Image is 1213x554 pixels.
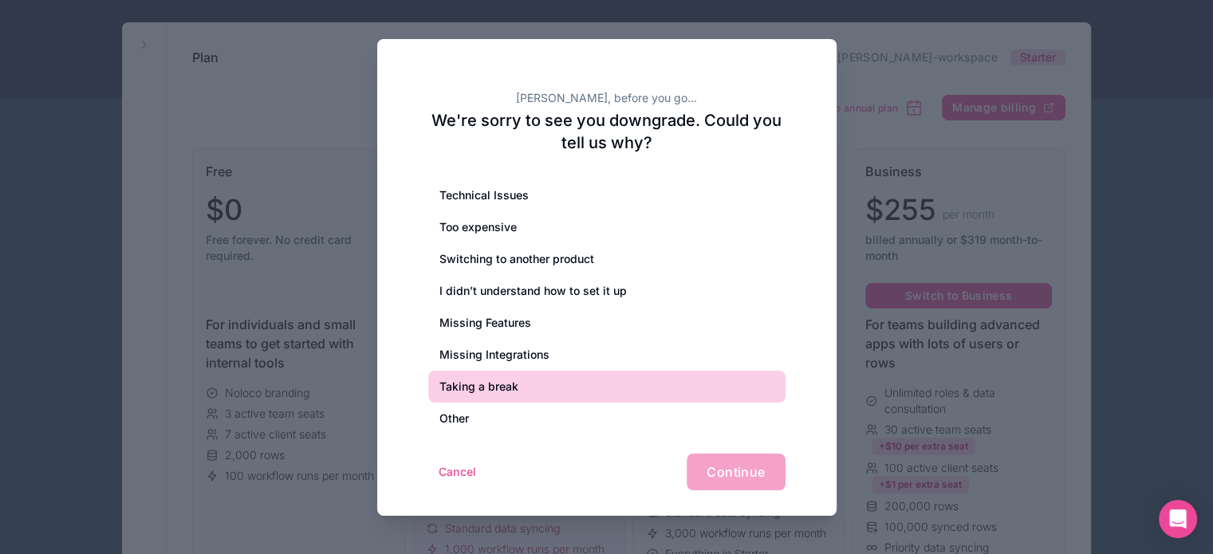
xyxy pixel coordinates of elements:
[428,459,487,485] button: Cancel
[428,307,786,339] div: Missing Features
[428,211,786,243] div: Too expensive
[428,109,786,154] h2: We're sorry to see you downgrade. Could you tell us why?
[428,403,786,434] div: Other
[428,371,786,403] div: Taking a break
[428,179,786,211] div: Technical Issues
[1159,500,1197,538] div: Open Intercom Messenger
[428,90,786,106] h2: [PERSON_NAME], before you go...
[428,339,786,371] div: Missing Integrations
[428,243,786,275] div: Switching to another product
[428,275,786,307] div: I didn’t understand how to set it up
